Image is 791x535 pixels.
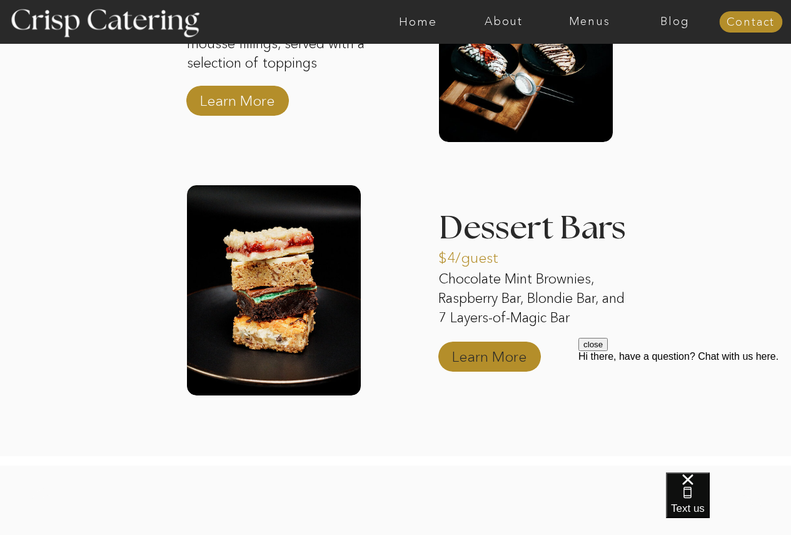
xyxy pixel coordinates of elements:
a: Learn More [196,79,279,116]
a: $4/guest [438,237,521,273]
iframe: podium webchat widget prompt [578,338,791,488]
p: Chocolate Mint Brownies, Raspberry Bar, Blondie Bar, and 7 Layers-of-Magic Bar [438,270,627,330]
a: Blog [632,16,718,28]
h3: Dessert Bars [439,212,628,228]
a: Menus [547,16,632,28]
a: Learn More [448,335,531,372]
a: Home [375,16,461,28]
a: About [461,16,547,28]
iframe: podium webchat widget bubble [666,472,791,535]
p: Strawberry, peach, and hazelnut mousse fillings, served with a selection of toppings [187,15,392,75]
a: Contact [719,16,782,29]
